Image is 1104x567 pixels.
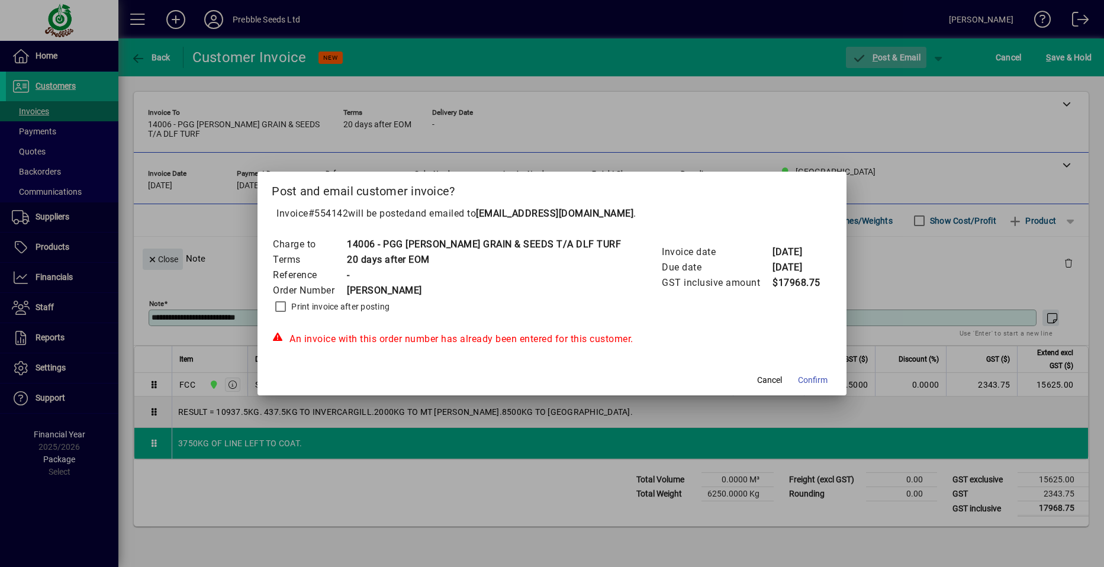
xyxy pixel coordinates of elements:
[757,374,782,386] span: Cancel
[410,208,633,219] span: and emailed to
[272,268,346,283] td: Reference
[272,332,832,346] div: An invoice with this order number has already been entered for this customer.
[661,275,772,291] td: GST inclusive amount
[272,283,346,298] td: Order Number
[772,275,820,291] td: $17968.75
[346,237,621,252] td: 14006 - PGG [PERSON_NAME] GRAIN & SEEDS T/A DLF TURF
[346,268,621,283] td: -
[772,260,820,275] td: [DATE]
[272,237,346,252] td: Charge to
[661,260,772,275] td: Due date
[308,208,349,219] span: #554142
[272,252,346,268] td: Terms
[798,374,828,386] span: Confirm
[476,208,633,219] b: [EMAIL_ADDRESS][DOMAIN_NAME]
[772,244,820,260] td: [DATE]
[258,172,846,206] h2: Post and email customer invoice?
[751,369,788,391] button: Cancel
[661,244,772,260] td: Invoice date
[272,207,832,221] p: Invoice will be posted .
[346,252,621,268] td: 20 days after EOM
[289,301,390,313] label: Print invoice after posting
[793,369,832,391] button: Confirm
[346,283,621,298] td: [PERSON_NAME]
